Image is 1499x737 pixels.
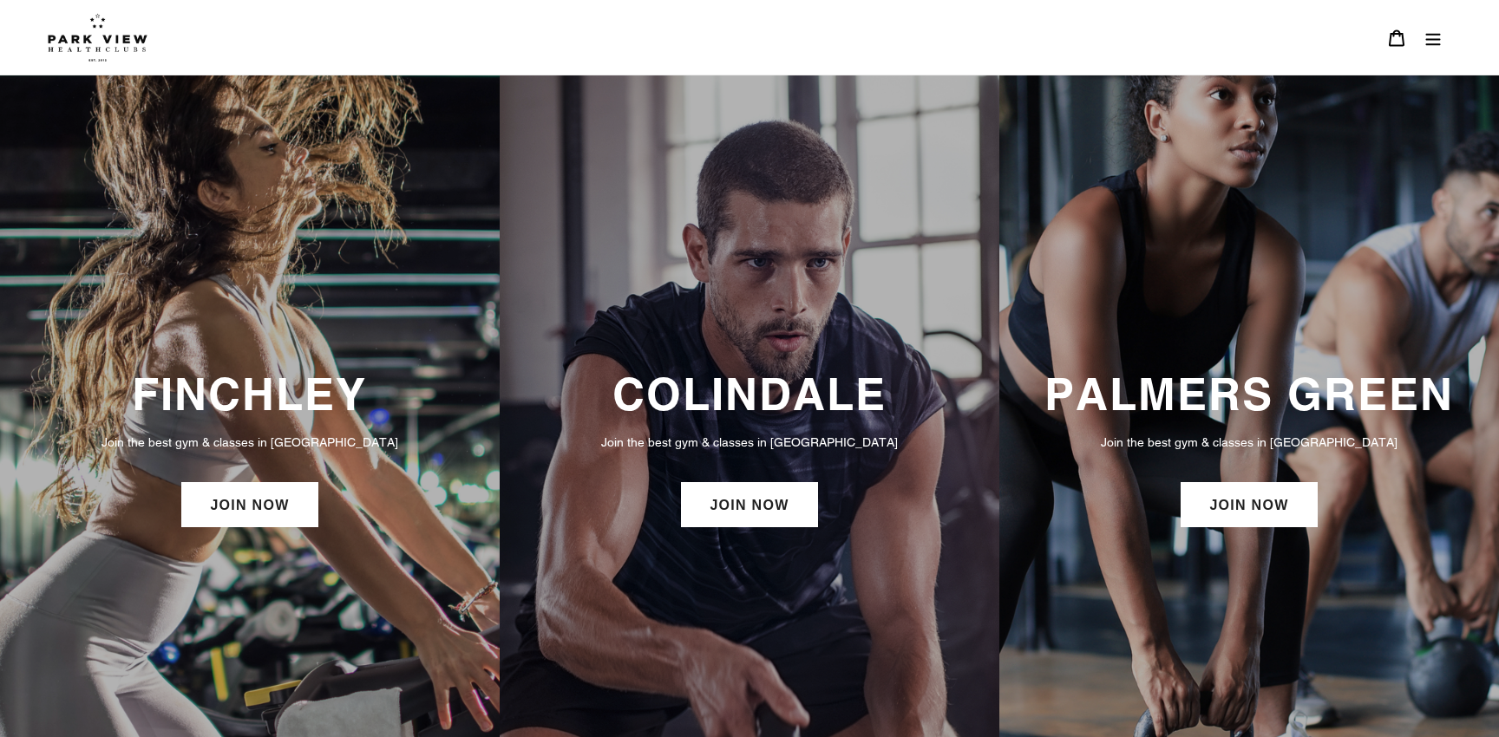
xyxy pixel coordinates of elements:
p: Join the best gym & classes in [GEOGRAPHIC_DATA] [517,433,982,452]
button: Menu [1415,19,1451,56]
a: JOIN NOW: Colindale Membership [681,482,817,527]
a: JOIN NOW: Finchley Membership [181,482,317,527]
h3: COLINDALE [517,368,982,421]
a: JOIN NOW: Palmers Green Membership [1181,482,1317,527]
p: Join the best gym & classes in [GEOGRAPHIC_DATA] [17,433,482,452]
img: Park view health clubs is a gym near you. [48,13,147,62]
p: Join the best gym & classes in [GEOGRAPHIC_DATA] [1017,433,1482,452]
h3: PALMERS GREEN [1017,368,1482,421]
h3: FINCHLEY [17,368,482,421]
